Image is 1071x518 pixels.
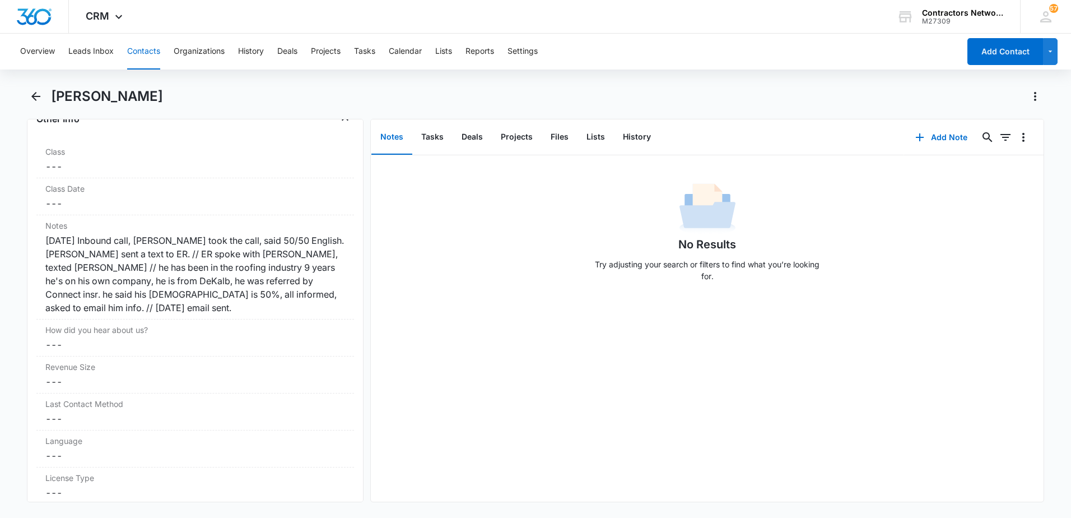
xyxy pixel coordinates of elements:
[20,34,55,70] button: Overview
[238,34,264,70] button: History
[997,128,1014,146] button: Filters
[679,180,735,236] img: No Data
[967,38,1043,65] button: Add Contact
[36,141,354,178] div: Class---
[492,120,542,155] button: Projects
[45,146,345,158] label: Class
[45,220,345,232] label: Notes
[45,324,345,336] label: How did you hear about us?
[45,472,345,484] label: License Type
[590,258,825,282] p: Try adjusting your search or filters to find what you’re looking for.
[86,10,109,22] span: CRM
[614,120,660,155] button: History
[412,120,453,155] button: Tasks
[277,34,297,70] button: Deals
[45,375,345,388] dd: ---
[36,178,354,215] div: Class Date---
[45,234,345,314] div: [DATE] Inbound call, [PERSON_NAME] took the call, said 50/50 English. [PERSON_NAME] sent a text t...
[922,8,1004,17] div: account name
[45,183,345,195] label: Class Date
[45,361,345,373] label: Revenue Size
[354,34,375,70] button: Tasks
[45,435,345,447] label: Language
[1014,128,1032,146] button: Overflow Menu
[36,215,354,320] div: Notes[DATE] Inbound call, [PERSON_NAME] took the call, said 50/50 English. [PERSON_NAME] sent a t...
[979,128,997,146] button: Search...
[36,468,354,505] div: License Type---
[389,34,422,70] button: Calendar
[1049,4,1058,13] div: notifications count
[27,87,44,105] button: Back
[45,486,345,499] dd: ---
[465,34,494,70] button: Reports
[1026,87,1044,105] button: Actions
[1049,4,1058,13] span: 57
[922,17,1004,25] div: account id
[36,394,354,431] div: Last Contact Method---
[36,320,354,357] div: How did you hear about us?---
[453,120,492,155] button: Deals
[311,34,341,70] button: Projects
[678,236,736,253] h1: No Results
[68,34,114,70] button: Leads Inbox
[578,120,614,155] button: Lists
[127,34,160,70] button: Contacts
[45,338,345,351] dd: ---
[45,412,345,425] dd: ---
[507,34,538,70] button: Settings
[45,398,345,410] label: Last Contact Method
[36,357,354,394] div: Revenue Size---
[542,120,578,155] button: Files
[45,197,345,210] dd: ---
[36,431,354,468] div: Language---
[45,160,345,173] dd: ---
[904,124,979,151] button: Add Note
[51,88,163,105] h1: [PERSON_NAME]
[45,449,345,462] dd: ---
[371,120,412,155] button: Notes
[435,34,452,70] button: Lists
[174,34,225,70] button: Organizations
